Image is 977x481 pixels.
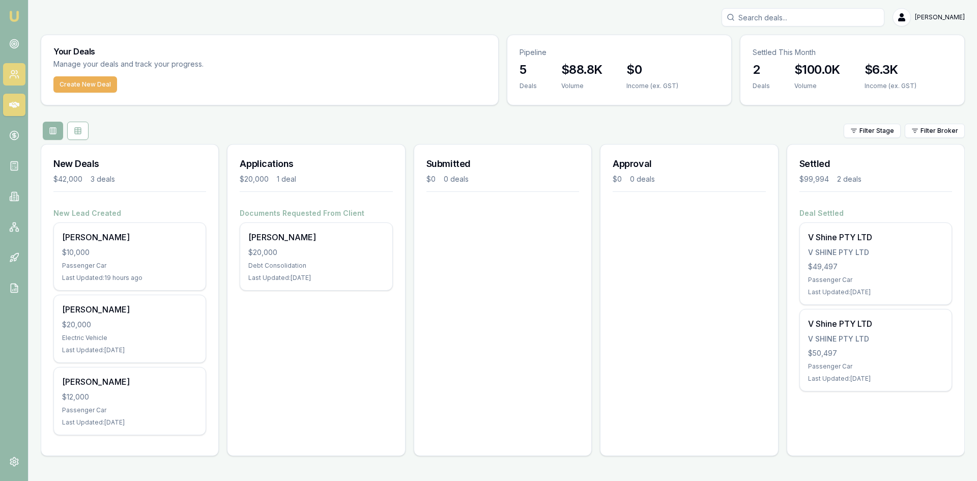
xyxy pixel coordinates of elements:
[808,318,943,330] div: V Shine PTY LTD
[520,62,537,78] h3: 5
[62,320,197,330] div: $20,000
[799,208,952,218] h4: Deal Settled
[62,262,197,270] div: Passenger Car
[613,174,622,184] div: $0
[53,47,486,55] h3: Your Deals
[630,174,655,184] div: 0 deals
[62,418,197,427] div: Last Updated: [DATE]
[808,262,943,272] div: $49,497
[905,124,965,138] button: Filter Broker
[753,47,952,58] p: Settled This Month
[62,247,197,258] div: $10,000
[799,174,829,184] div: $99,994
[837,174,861,184] div: 2 deals
[921,127,958,135] span: Filter Broker
[626,82,678,90] div: Income (ex. GST)
[62,376,197,388] div: [PERSON_NAME]
[915,13,965,21] span: [PERSON_NAME]
[8,10,20,22] img: emu-icon-u.png
[62,334,197,342] div: Electric Vehicle
[808,362,943,371] div: Passenger Car
[520,47,719,58] p: Pipeline
[240,208,392,218] h4: Documents Requested From Client
[248,262,384,270] div: Debt Consolidation
[444,174,469,184] div: 0 deals
[561,82,602,90] div: Volume
[426,157,579,171] h3: Submitted
[808,375,943,383] div: Last Updated: [DATE]
[248,274,384,282] div: Last Updated: [DATE]
[865,62,916,78] h3: $6.3K
[277,174,296,184] div: 1 deal
[794,82,840,90] div: Volume
[561,62,602,78] h3: $88.8K
[753,62,770,78] h3: 2
[753,82,770,90] div: Deals
[62,303,197,316] div: [PERSON_NAME]
[62,406,197,414] div: Passenger Car
[808,348,943,358] div: $50,497
[808,288,943,296] div: Last Updated: [DATE]
[808,247,943,258] div: V SHINE PTY LTD
[794,62,840,78] h3: $100.0K
[722,8,884,26] input: Search deals
[626,62,678,78] h3: $0
[844,124,901,138] button: Filter Stage
[62,392,197,402] div: $12,000
[808,276,943,284] div: Passenger Car
[808,231,943,243] div: V Shine PTY LTD
[613,157,765,171] h3: Approval
[53,76,117,93] button: Create New Deal
[91,174,115,184] div: 3 deals
[799,157,952,171] h3: Settled
[62,346,197,354] div: Last Updated: [DATE]
[53,157,206,171] h3: New Deals
[248,231,384,243] div: [PERSON_NAME]
[240,157,392,171] h3: Applications
[808,334,943,344] div: V SHINE PTY LTD
[53,174,82,184] div: $42,000
[53,59,314,70] p: Manage your deals and track your progress.
[62,231,197,243] div: [PERSON_NAME]
[248,247,384,258] div: $20,000
[859,127,894,135] span: Filter Stage
[865,82,916,90] div: Income (ex. GST)
[520,82,537,90] div: Deals
[53,208,206,218] h4: New Lead Created
[240,174,269,184] div: $20,000
[62,274,197,282] div: Last Updated: 19 hours ago
[426,174,436,184] div: $0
